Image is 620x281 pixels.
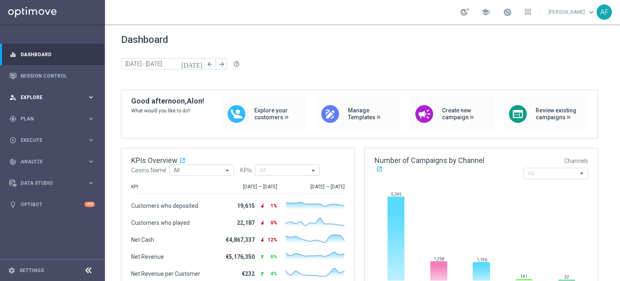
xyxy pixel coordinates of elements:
button: gps_fixed Plan keyboard_arrow_right [9,116,95,122]
i: keyboard_arrow_right [87,136,95,144]
span: Explore [21,95,87,100]
div: Dashboard [9,44,95,65]
i: settings [8,267,15,274]
div: Mission Control [9,65,95,87]
i: equalizer [9,51,17,58]
a: Settings [19,268,44,273]
span: Execute [21,138,87,143]
i: keyboard_arrow_right [87,179,95,187]
button: Data Studio keyboard_arrow_right [9,180,95,186]
i: keyboard_arrow_right [87,115,95,123]
button: play_circle_outline Execute keyboard_arrow_right [9,137,95,144]
i: gps_fixed [9,115,17,123]
span: Plan [21,116,87,121]
div: AF [597,4,612,20]
i: track_changes [9,158,17,165]
button: equalizer Dashboard [9,51,95,58]
a: Mission Control [21,65,95,87]
a: Optibot [21,194,84,215]
span: Analyze [21,159,87,164]
div: Optibot [9,194,95,215]
div: Data Studio [9,180,87,187]
i: play_circle_outline [9,137,17,144]
i: keyboard_arrow_right [87,158,95,165]
div: Execute [9,137,87,144]
span: Data Studio [21,181,87,186]
button: lightbulb Optibot +10 [9,201,95,208]
button: track_changes Analyze keyboard_arrow_right [9,158,95,165]
div: Explore [9,94,87,101]
button: person_search Explore keyboard_arrow_right [9,94,95,101]
a: Dashboard [21,44,95,65]
i: person_search [9,94,17,101]
div: Analyze [9,158,87,165]
span: school [481,8,490,17]
i: keyboard_arrow_right [87,93,95,101]
div: +10 [84,202,95,207]
div: Plan [9,115,87,123]
span: keyboard_arrow_down [587,8,596,17]
button: Mission Control [9,73,95,79]
i: lightbulb [9,201,17,208]
a: [PERSON_NAME]keyboard_arrow_down [548,6,597,18]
